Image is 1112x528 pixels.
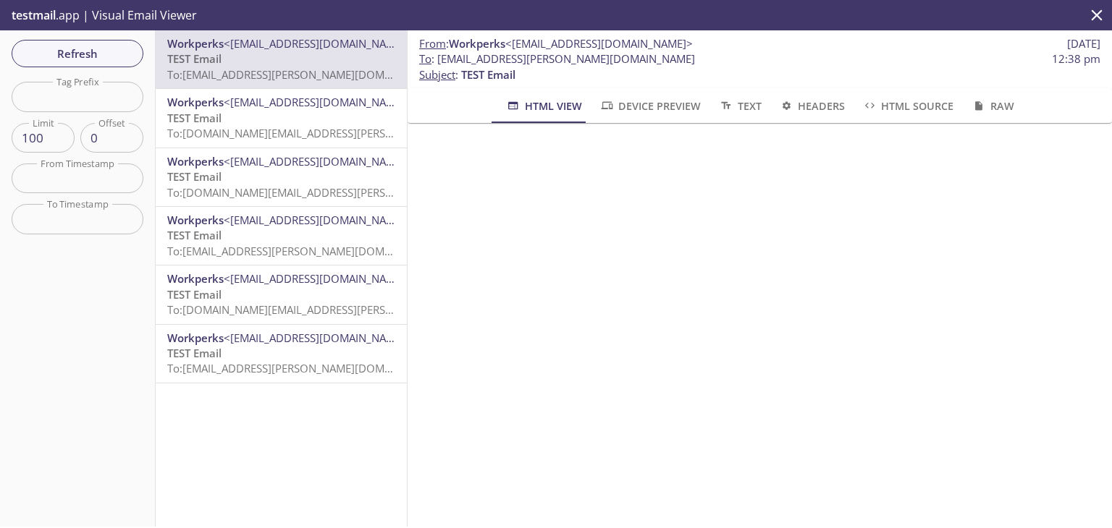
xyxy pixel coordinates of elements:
span: <[EMAIL_ADDRESS][DOMAIN_NAME]> [224,213,411,227]
span: To: [EMAIL_ADDRESS][PERSON_NAME][DOMAIN_NAME] [167,361,440,375]
span: Workperks [167,36,224,51]
span: : [EMAIL_ADDRESS][PERSON_NAME][DOMAIN_NAME] [419,51,695,67]
span: TEST Email [167,111,222,125]
span: Subject [419,67,455,82]
span: TEST Email [167,228,222,242]
span: Refresh [23,44,132,63]
span: HTML View [505,97,581,115]
span: Workperks [167,213,224,227]
span: Text [718,97,761,115]
span: To: [EMAIL_ADDRESS][PERSON_NAME][DOMAIN_NAME] [167,244,440,258]
span: <[EMAIL_ADDRESS][DOMAIN_NAME]> [224,154,411,169]
span: 12:38 pm [1052,51,1100,67]
span: <[EMAIL_ADDRESS][DOMAIN_NAME]> [224,331,411,345]
span: <[EMAIL_ADDRESS][DOMAIN_NAME]> [224,95,411,109]
div: Workperks<[EMAIL_ADDRESS][DOMAIN_NAME]>TEST EmailTo:[DOMAIN_NAME][EMAIL_ADDRESS][PERSON_NAME][DOM... [156,148,407,206]
span: <[EMAIL_ADDRESS][DOMAIN_NAME]> [224,36,411,51]
span: Workperks [167,154,224,169]
div: Workperks<[EMAIL_ADDRESS][DOMAIN_NAME]>TEST EmailTo:[DOMAIN_NAME][EMAIL_ADDRESS][PERSON_NAME][DOM... [156,89,407,147]
span: TEST Email [461,67,515,82]
div: Workperks<[EMAIL_ADDRESS][DOMAIN_NAME]>TEST EmailTo:[DOMAIN_NAME][EMAIL_ADDRESS][PERSON_NAME][DOM... [156,265,407,323]
button: Refresh [12,40,143,67]
span: TEST Email [167,51,222,66]
span: testmail [12,7,56,23]
span: HTML Source [862,97,953,115]
span: From [419,36,446,51]
div: Workperks<[EMAIL_ADDRESS][DOMAIN_NAME]>TEST EmailTo:[EMAIL_ADDRESS][PERSON_NAME][DOMAIN_NAME] [156,30,407,88]
span: To: [EMAIL_ADDRESS][PERSON_NAME][DOMAIN_NAME] [167,67,440,82]
span: TEST Email [167,287,222,302]
span: To: [DOMAIN_NAME][EMAIL_ADDRESS][PERSON_NAME][DOMAIN_NAME] [167,185,526,200]
span: Device Preview [599,97,701,115]
span: To [419,51,431,66]
span: Workperks [167,271,224,286]
span: Headers [779,97,845,115]
span: <[EMAIL_ADDRESS][DOMAIN_NAME]> [505,36,693,51]
span: <[EMAIL_ADDRESS][DOMAIN_NAME]> [224,271,411,286]
span: To: [DOMAIN_NAME][EMAIL_ADDRESS][PERSON_NAME][DOMAIN_NAME] [167,126,526,140]
span: Workperks [167,95,224,109]
p: : [419,51,1100,82]
span: [DATE] [1067,36,1100,51]
span: Workperks [449,36,505,51]
span: : [419,36,693,51]
nav: emails [156,30,407,383]
span: Workperks [167,331,224,345]
div: Workperks<[EMAIL_ADDRESS][DOMAIN_NAME]>TEST EmailTo:[EMAIL_ADDRESS][PERSON_NAME][DOMAIN_NAME] [156,325,407,383]
span: Raw [971,97,1014,115]
div: Workperks<[EMAIL_ADDRESS][DOMAIN_NAME]>TEST EmailTo:[EMAIL_ADDRESS][PERSON_NAME][DOMAIN_NAME] [156,207,407,265]
span: TEST Email [167,346,222,360]
span: To: [DOMAIN_NAME][EMAIL_ADDRESS][PERSON_NAME][DOMAIN_NAME] [167,302,526,317]
span: TEST Email [167,169,222,184]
